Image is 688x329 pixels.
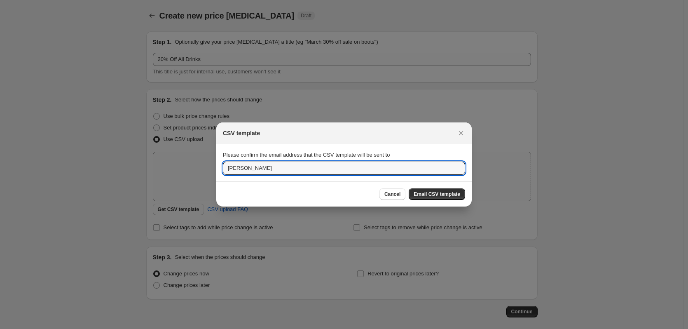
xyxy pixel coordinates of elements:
[409,188,465,200] button: Email CSV template
[384,191,400,197] span: Cancel
[414,191,460,197] span: Email CSV template
[379,188,405,200] button: Cancel
[223,152,390,158] span: Please confirm the email address that the CSV template will be sent to
[455,127,467,139] button: Close
[223,129,260,137] h2: CSV template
